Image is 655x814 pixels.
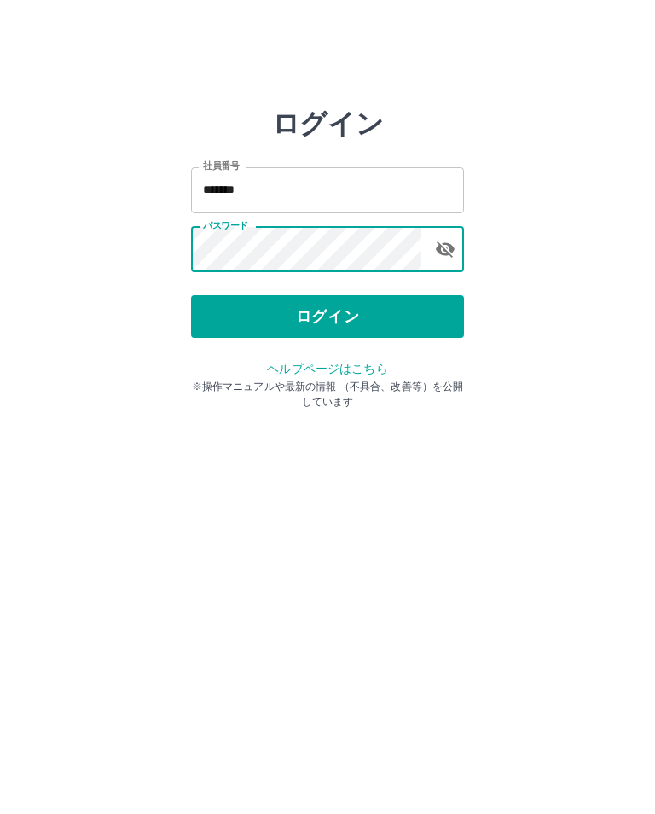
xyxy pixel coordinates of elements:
button: ログイン [191,295,464,338]
label: パスワード [203,219,248,232]
label: 社員番号 [203,160,239,172]
a: ヘルプページはこちら [267,362,387,375]
p: ※操作マニュアルや最新の情報 （不具合、改善等）を公開しています [191,379,464,410]
h2: ログイン [272,108,384,140]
